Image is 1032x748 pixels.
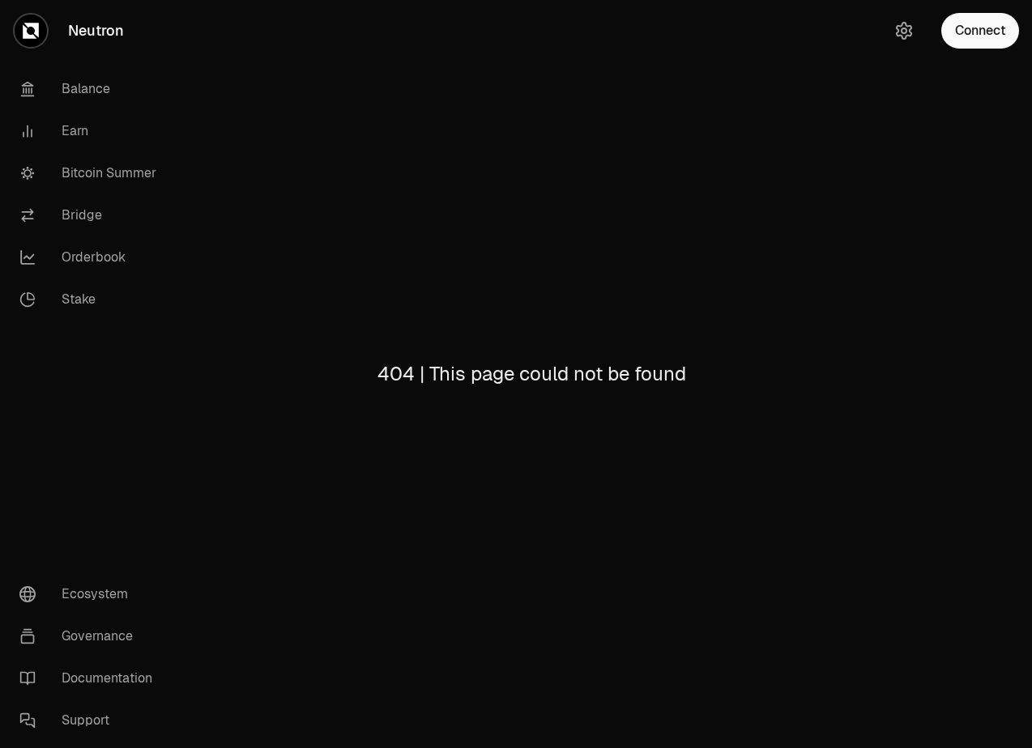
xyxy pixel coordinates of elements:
[6,194,175,236] a: Bridge
[6,68,175,110] a: Balance
[377,361,686,387] h1: 404 | This page could not be found
[6,573,175,615] a: Ecosystem
[6,110,175,152] a: Earn
[6,236,175,278] a: Orderbook
[6,657,175,699] a: Documentation
[6,278,175,321] a: Stake
[6,699,175,742] a: Support
[6,615,175,657] a: Governance
[6,152,175,194] a: Bitcoin Summer
[941,13,1019,49] button: Connect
